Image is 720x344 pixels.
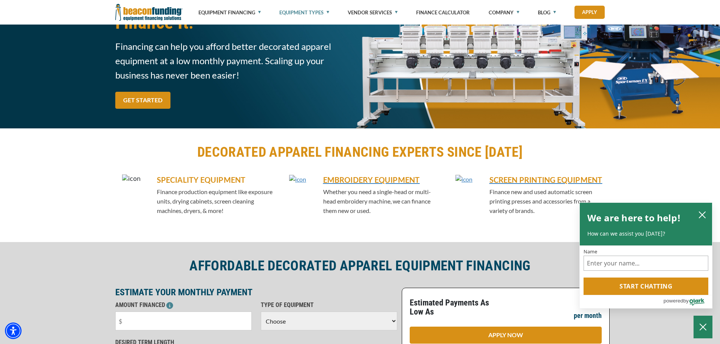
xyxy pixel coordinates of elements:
a: APPLY NOW [410,327,602,344]
img: icon [122,174,141,184]
img: icon [289,175,306,184]
h2: AFFORDABLE DECORATED APPAREL EQUIPMENT FINANCING [115,257,605,275]
div: Accessibility Menu [5,322,22,339]
input: Name [584,256,708,271]
p: Estimated Payments As Low As [410,298,501,316]
img: icon [455,175,472,184]
h5: SPECIALITY EQUIPMENT [157,174,273,185]
span: by [683,296,689,305]
a: SCREEN PRINTING EQUIPMENT [489,174,605,185]
button: Start chatting [584,278,708,295]
a: icon [289,174,306,212]
a: Powered by Olark [663,295,712,308]
div: olark chatbox [579,202,712,309]
label: Name [584,249,708,254]
span: Whether you need a single-head or multi-head embroidery machine, we can finance them new or used. [323,188,431,214]
a: EMBROIDERY EQUIPMENT [323,174,439,185]
span: powered [663,296,683,305]
span: Finance production equipment like exposure units, drying cabinets, screen cleaning machines, drye... [157,188,273,214]
a: GET STARTED [115,92,170,109]
h2: We are here to help! [587,210,681,225]
p: TYPE OF EQUIPMENT [261,301,397,310]
h2: DECORATED APPAREL FINANCING EXPERTS SINCE [DATE] [115,143,605,161]
a: Apply [574,6,605,19]
p: ESTIMATE YOUR MONTHLY PAYMENT [115,288,397,297]
input: $ [115,312,252,330]
button: close chatbox [696,209,708,220]
p: AMOUNT FINANCED [115,301,252,310]
p: per month [574,311,602,320]
span: Finance new and used automatic screen printing presses and accessories from a variety of brands. [489,188,592,214]
p: How can we assist you [DATE]? [587,230,705,238]
button: Close Chatbox [694,316,712,338]
a: icon [455,174,472,212]
span: Financing can help you afford better decorated apparel equipment at a low monthly payment. Scalin... [115,39,356,82]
